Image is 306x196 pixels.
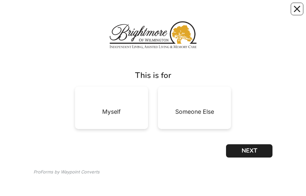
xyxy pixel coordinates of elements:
[291,3,303,15] button: Close
[175,109,214,115] div: Someone Else
[226,144,272,158] button: NEXT
[102,109,121,115] div: Myself
[103,17,203,54] img: 2b298eed-70b8-479a-a401-b50cb5356f1d.png
[34,69,272,81] div: This is for
[34,169,100,175] div: ProForms by Waypoint Converts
